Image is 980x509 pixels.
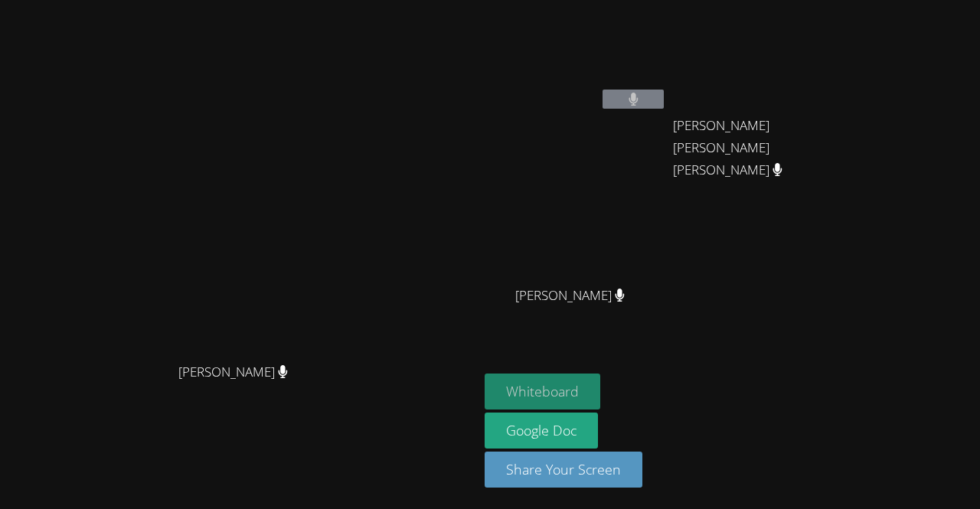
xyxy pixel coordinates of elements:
a: Google Doc [485,413,598,449]
button: Share Your Screen [485,452,642,488]
span: [PERSON_NAME] [515,285,625,307]
button: Whiteboard [485,374,600,409]
span: [PERSON_NAME] [178,361,288,383]
span: [PERSON_NAME] [PERSON_NAME] [PERSON_NAME] [673,115,843,181]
